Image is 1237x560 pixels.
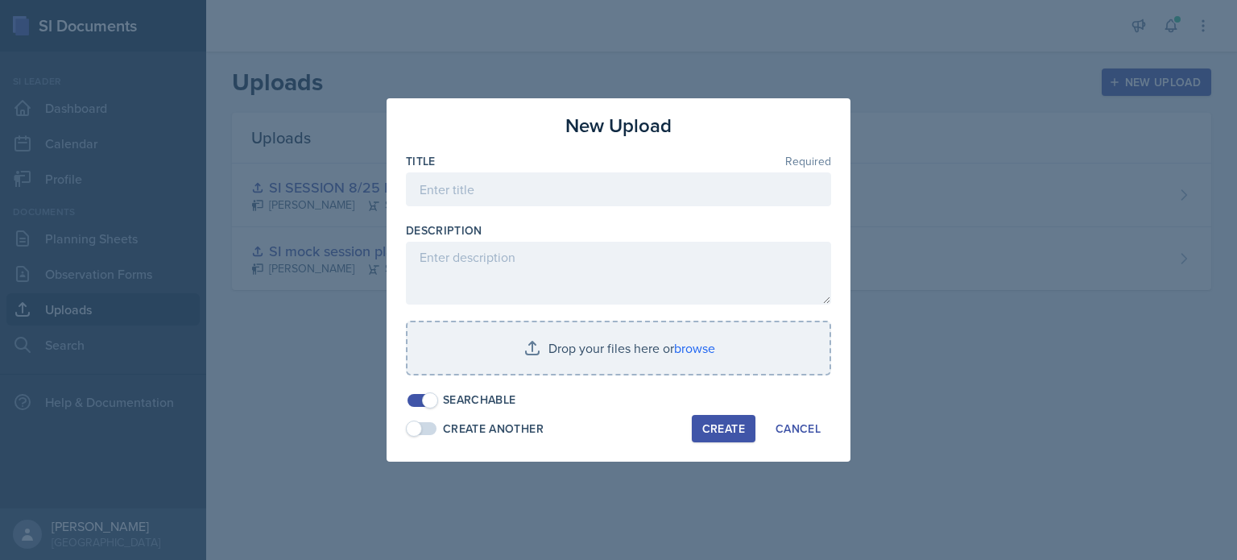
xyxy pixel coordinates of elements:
[692,415,755,442] button: Create
[702,422,745,435] div: Create
[785,156,831,167] span: Required
[406,153,436,169] label: Title
[443,392,516,409] div: Searchable
[776,422,821,435] div: Cancel
[765,415,831,442] button: Cancel
[443,421,544,438] div: Create Another
[565,111,672,140] h3: New Upload
[406,172,831,206] input: Enter title
[406,222,482,239] label: Description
